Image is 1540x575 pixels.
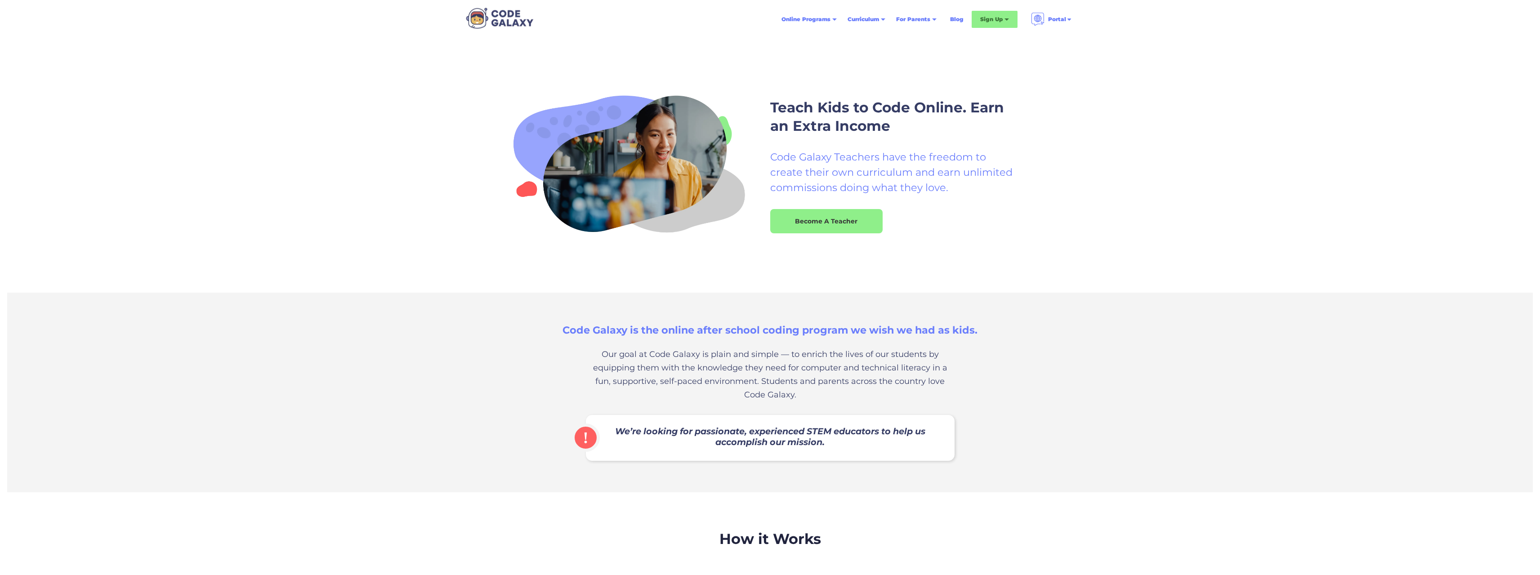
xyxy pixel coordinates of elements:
[613,426,928,447] p: We’re looking for passionate, experienced STEM educators to help us accomplish our mission.
[562,324,978,336] p: Code Galaxy is the online after school coding program we wish we had as kids.
[770,98,1017,136] h1: Teach Kids to Code Online. Earn an Extra Income
[896,15,930,24] div: For Parents
[945,11,969,27] a: Blog
[588,348,952,401] p: Our goal at Code Galaxy is plain and simple — to enrich the lives of our students by equipping th...
[980,15,1003,24] div: Sign Up
[770,149,1017,196] h2: Code Galaxy Teachers have the freedom to create their own curriculum and earn unlimited commissio...
[770,217,883,226] div: Become A Teacher
[848,15,879,24] div: Curriculum
[781,15,830,24] div: Online Programs
[1048,15,1066,24] div: Portal
[7,528,1533,550] h2: How it Works
[770,209,883,233] a: Become A Teacher
[583,430,589,446] div: !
